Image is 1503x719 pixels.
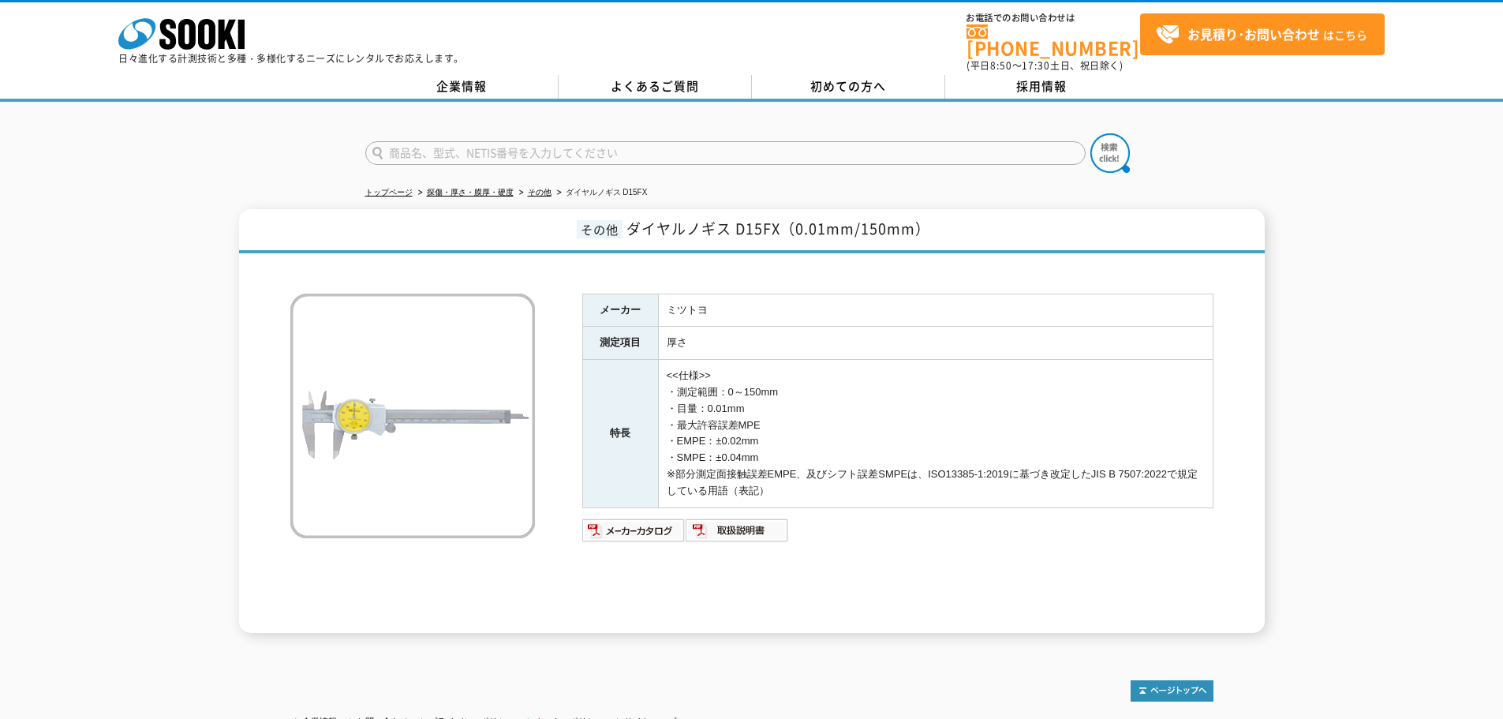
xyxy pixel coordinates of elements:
[1187,24,1320,43] strong: お見積り･お問い合わせ
[1156,23,1367,47] span: はこちら
[966,58,1123,73] span: (平日 ～ 土日、祝日除く)
[582,327,658,360] th: 測定項目
[990,58,1012,73] span: 8:50
[118,54,464,63] p: 日々進化する計測技術と多種・多様化するニーズにレンタルでお応えします。
[559,75,752,99] a: よくあるご質問
[810,77,886,95] span: 初めての方へ
[365,188,413,197] a: トップページ
[1131,680,1213,702] img: トップページへ
[582,360,658,507] th: 特長
[528,188,551,197] a: その他
[626,218,930,239] span: ダイヤルノギス D15FX（0.01mm/150mm）
[686,528,789,540] a: 取扱説明書
[582,294,658,327] th: メーカー
[966,24,1140,57] a: [PHONE_NUMBER]
[1140,13,1385,55] a: お見積り･お問い合わせはこちら
[945,75,1138,99] a: 採用情報
[686,518,789,543] img: 取扱説明書
[365,141,1086,165] input: 商品名、型式、NETIS番号を入力してください
[365,75,559,99] a: 企業情報
[582,518,686,543] img: メーカーカタログ
[1090,133,1130,173] img: btn_search.png
[1022,58,1050,73] span: 17:30
[290,294,535,538] img: ダイヤルノギス D15FX
[966,13,1140,23] span: お電話でのお問い合わせは
[577,220,623,238] span: その他
[658,294,1213,327] td: ミツトヨ
[427,188,514,197] a: 探傷・厚さ・膜厚・硬度
[658,360,1213,507] td: <<仕様>> ・測定範囲：0～150mm ・目量：0.01mm ・最大許容誤差MPE ・EMPE：±0.02mm ・SMPE：±0.04mm ※部分測定面接触誤差EMPE、及びシフト誤差SMPE...
[752,75,945,99] a: 初めての方へ
[658,327,1213,360] td: 厚さ
[582,528,686,540] a: メーカーカタログ
[554,185,648,201] li: ダイヤルノギス D15FX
